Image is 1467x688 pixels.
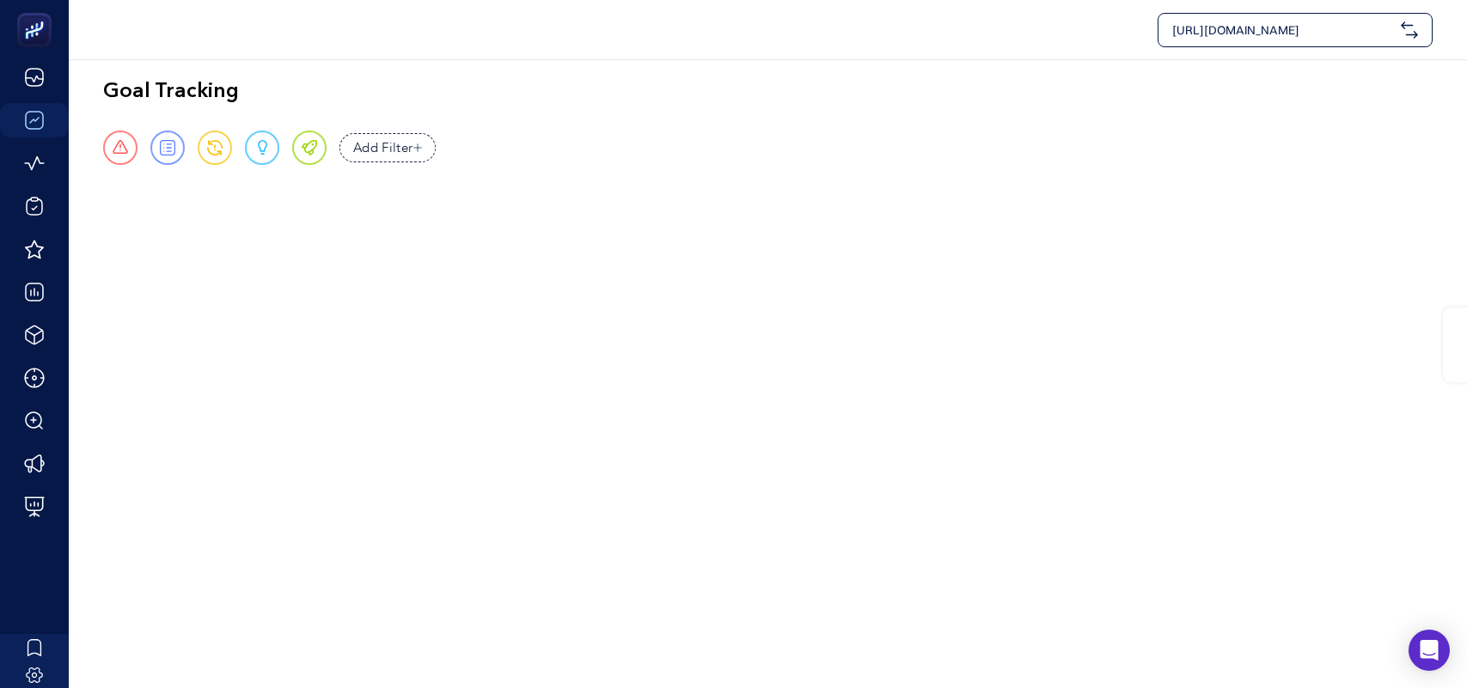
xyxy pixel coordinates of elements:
[353,138,413,158] span: Add Filter
[1409,630,1450,671] div: Open Intercom Messenger
[103,77,239,105] h2: Goal Tracking
[1172,21,1394,39] span: [URL][DOMAIN_NAME]
[1401,21,1418,39] img: svg%3e
[413,143,422,152] img: add filter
